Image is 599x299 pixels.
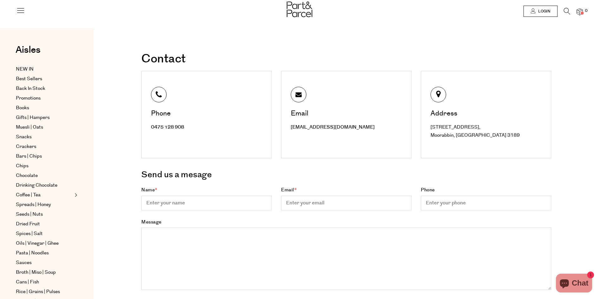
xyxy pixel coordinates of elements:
[16,162,28,170] span: Chips
[577,8,583,15] a: 0
[16,114,73,121] a: Gifts | Hampers
[141,219,551,293] label: Message
[16,133,32,141] span: Snacks
[431,123,543,139] div: [STREET_ADDRESS], Moorabbin, [GEOGRAPHIC_DATA] 3189
[16,259,73,267] a: Sauces
[16,143,36,150] span: Crackers
[141,228,551,290] textarea: Message
[16,45,41,61] a: Aisles
[16,230,73,238] a: Spices | Salt
[16,240,59,247] span: Oils | Vinegar | Ghee
[16,201,73,208] a: Spreads | Honey
[16,211,43,218] span: Seeds | Nuts
[16,278,73,286] a: Cans | Fish
[291,124,375,130] a: [EMAIL_ADDRESS][DOMAIN_NAME]
[16,43,41,57] span: Aisles
[16,124,73,131] a: Muesli | Oats
[16,85,73,92] a: Back In Stock
[16,124,43,131] span: Muesli | Oats
[141,196,272,210] input: Name*
[16,75,42,83] span: Best Sellers
[16,278,39,286] span: Cans | Fish
[141,168,551,182] h3: Send us a mesage
[524,6,558,17] a: Login
[16,191,41,199] span: Coffee | Tea
[16,182,57,189] span: Drinking Chocolate
[421,187,551,210] label: Phone
[16,191,73,199] a: Coffee | Tea
[16,172,73,179] a: Chocolate
[16,269,73,276] a: Broth | Miso | Soup
[16,211,73,218] a: Seeds | Nuts
[151,110,264,117] div: Phone
[16,153,42,160] span: Bars | Chips
[141,53,551,65] h1: Contact
[537,9,550,14] span: Login
[16,153,73,160] a: Bars | Chips
[16,66,34,73] span: NEW IN
[151,124,184,130] a: 0475 128 908
[16,259,32,267] span: Sauces
[16,220,73,228] a: Dried Fruit
[16,249,73,257] a: Pasta | Noodles
[16,104,73,112] a: Books
[16,288,60,296] span: Rice | Grains | Pulses
[16,182,73,189] a: Drinking Chocolate
[16,201,51,208] span: Spreads | Honey
[281,196,412,210] input: Email*
[421,196,551,210] input: Phone
[16,162,73,170] a: Chips
[16,288,73,296] a: Rice | Grains | Pulses
[16,95,41,102] span: Promotions
[16,114,50,121] span: Gifts | Hampers
[16,230,43,238] span: Spices | Salt
[16,220,40,228] span: Dried Fruit
[431,110,543,117] div: Address
[16,269,56,276] span: Broth | Miso | Soup
[16,172,38,179] span: Chocolate
[287,2,312,17] img: Part&Parcel
[583,8,589,14] span: 0
[16,104,29,112] span: Books
[16,240,73,247] a: Oils | Vinegar | Ghee
[16,85,45,92] span: Back In Stock
[16,95,73,102] a: Promotions
[16,66,73,73] a: NEW IN
[16,133,73,141] a: Snacks
[281,187,412,210] label: Email
[16,143,73,150] a: Crackers
[73,191,77,199] button: Expand/Collapse Coffee | Tea
[141,187,272,210] label: Name
[16,75,73,83] a: Best Sellers
[291,110,403,117] div: Email
[554,274,594,294] inbox-online-store-chat: Shopify online store chat
[16,249,49,257] span: Pasta | Noodles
